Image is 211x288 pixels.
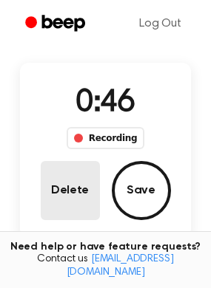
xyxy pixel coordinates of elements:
[76,88,135,119] span: 0:46
[67,127,144,149] div: Recording
[15,10,98,38] a: Beep
[41,161,100,220] button: Delete Audio Record
[9,253,202,279] span: Contact us
[112,161,171,220] button: Save Audio Record
[67,254,174,278] a: [EMAIL_ADDRESS][DOMAIN_NAME]
[124,6,196,41] a: Log Out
